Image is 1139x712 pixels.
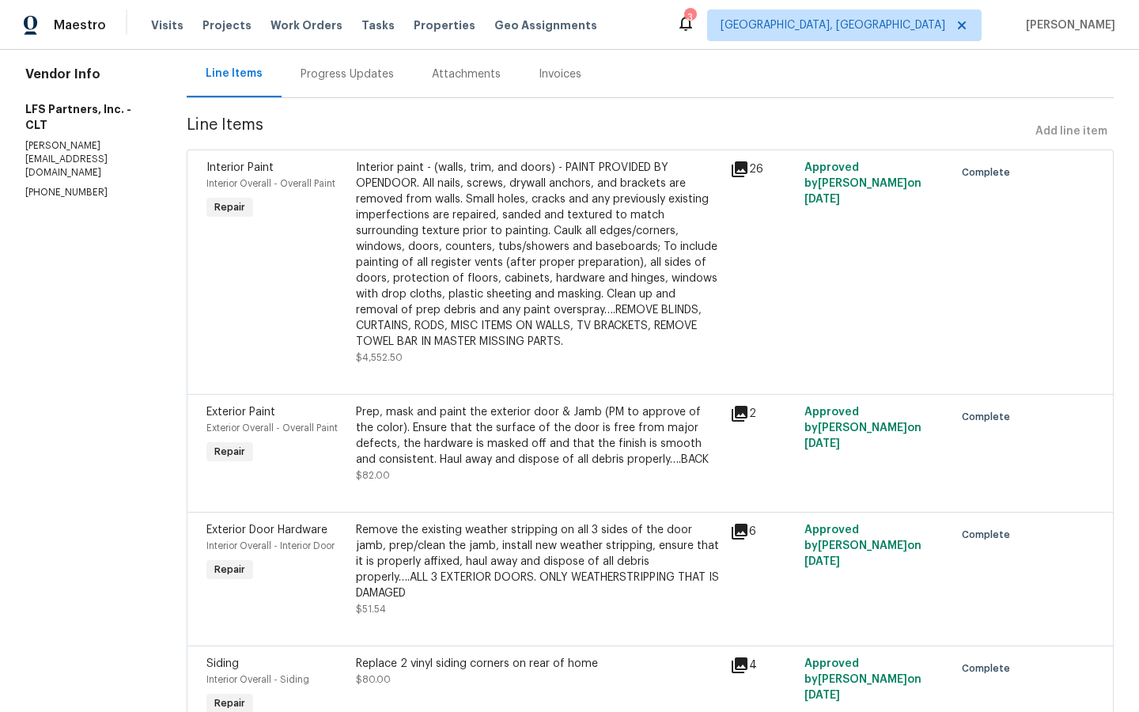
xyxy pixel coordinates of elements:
[301,66,394,82] div: Progress Updates
[730,404,795,423] div: 2
[361,20,395,31] span: Tasks
[539,66,581,82] div: Invoices
[804,525,921,567] span: Approved by [PERSON_NAME] on
[206,179,335,188] span: Interior Overall - Overall Paint
[208,444,252,460] span: Repair
[804,407,921,449] span: Approved by [PERSON_NAME] on
[804,194,840,205] span: [DATE]
[730,522,795,541] div: 6
[962,409,1016,425] span: Complete
[206,162,274,173] span: Interior Paint
[414,17,475,33] span: Properties
[206,541,335,551] span: Interior Overall - Interior Door
[25,66,149,82] h4: Vendor Info
[356,471,390,480] span: $82.00
[804,690,840,701] span: [DATE]
[730,656,795,675] div: 4
[206,658,239,669] span: Siding
[206,66,263,81] div: Line Items
[208,199,252,215] span: Repair
[804,658,921,701] span: Approved by [PERSON_NAME] on
[151,17,184,33] span: Visits
[494,17,597,33] span: Geo Assignments
[25,139,149,180] p: [PERSON_NAME][EMAIL_ADDRESS][DOMAIN_NAME]
[356,675,391,684] span: $80.00
[721,17,945,33] span: [GEOGRAPHIC_DATA], [GEOGRAPHIC_DATA]
[356,656,721,672] div: Replace 2 vinyl siding corners on rear of home
[356,404,721,468] div: Prep, mask and paint the exterior door & Jamb (PM to approve of the color). Ensure that the surfa...
[187,117,1029,146] span: Line Items
[25,186,149,199] p: [PHONE_NUMBER]
[206,525,327,536] span: Exterior Door Hardware
[962,527,1016,543] span: Complete
[271,17,342,33] span: Work Orders
[208,562,252,578] span: Repair
[804,556,840,567] span: [DATE]
[432,66,501,82] div: Attachments
[206,407,275,418] span: Exterior Paint
[356,353,403,362] span: $4,552.50
[730,160,795,179] div: 26
[54,17,106,33] span: Maestro
[25,101,149,133] h5: LFS Partners, Inc. - CLT
[356,160,721,350] div: Interior paint - (walls, trim, and doors) - PAINT PROVIDED BY OPENDOOR. All nails, screws, drywal...
[202,17,252,33] span: Projects
[804,162,921,205] span: Approved by [PERSON_NAME] on
[962,661,1016,676] span: Complete
[962,165,1016,180] span: Complete
[804,438,840,449] span: [DATE]
[206,675,309,684] span: Interior Overall - Siding
[206,423,338,433] span: Exterior Overall - Overall Paint
[684,9,695,25] div: 3
[356,604,386,614] span: $51.54
[1020,17,1115,33] span: [PERSON_NAME]
[208,695,252,711] span: Repair
[356,522,721,601] div: Remove the existing weather stripping on all 3 sides of the door jamb, prep/clean the jamb, insta...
